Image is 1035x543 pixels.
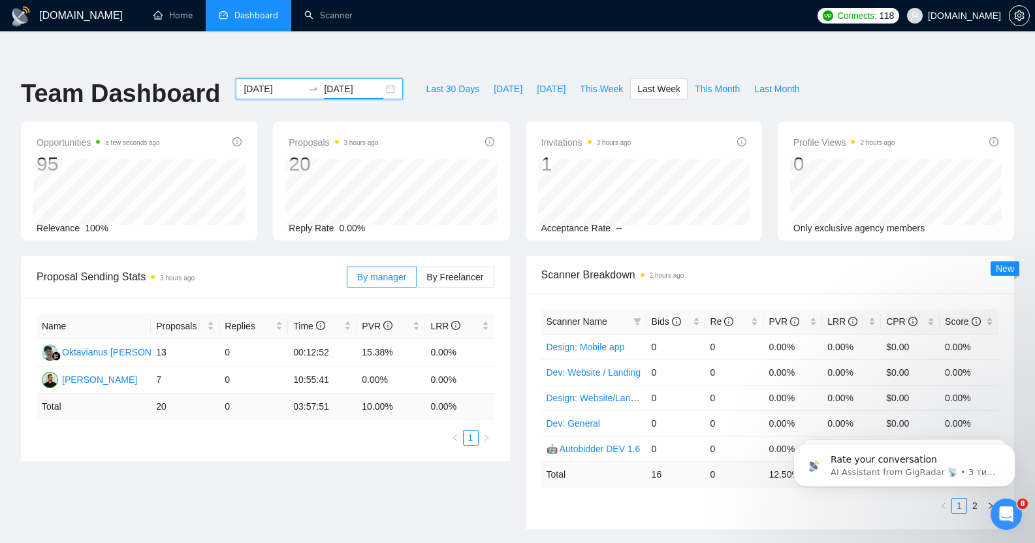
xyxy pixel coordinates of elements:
span: info-circle [848,317,857,326]
td: 0.00% [822,385,881,410]
button: left [447,430,463,446]
span: By Freelancer [426,272,483,282]
td: 0 [646,410,705,436]
a: Dev: Website / Landing [547,367,641,378]
span: Only exclusive agency members [793,223,925,233]
li: Previous Page [936,498,951,514]
td: 0.00% [425,339,494,367]
div: 1 [541,152,631,176]
span: 118 [880,8,894,23]
span: info-circle [451,321,460,330]
td: 16 [646,461,705,487]
td: 0 [705,410,764,436]
td: 0.00% [940,334,998,359]
a: searchScanner [304,10,353,21]
td: 0 [705,334,764,359]
td: 15.38% [357,339,425,367]
iframe: Intercom live chat [991,499,1022,530]
span: New [996,263,1014,274]
span: Last Week [637,82,680,96]
li: 1 [463,430,479,446]
div: 20 [289,152,378,176]
td: 0 [705,436,764,461]
span: info-circle [672,317,681,326]
span: info-circle [232,137,242,146]
span: 0.00% [340,223,366,233]
img: gigradar-bm.png [52,352,61,361]
td: 0.00% [822,359,881,385]
button: Last Month [747,78,806,99]
a: Design: Website/Landing (Custom) [547,393,688,403]
span: PVR [769,316,799,327]
button: right [479,430,494,446]
span: Proposals [156,319,204,333]
span: -- [616,223,622,233]
span: to [308,84,319,94]
span: setting [1010,10,1029,21]
td: 0.00% [357,367,425,394]
span: PVR [362,321,392,331]
time: 3 hours ago [597,139,631,146]
td: 0.00% [763,359,822,385]
td: 0 [646,334,705,359]
img: RB [42,372,58,388]
span: Proposals [289,135,378,150]
img: upwork-logo.png [823,10,833,21]
time: 3 hours ago [160,274,195,282]
span: [DATE] [494,82,522,96]
span: Reply Rate [289,223,334,233]
td: 12.50 % [763,461,822,487]
span: Last Month [754,82,799,96]
span: Score [945,316,980,327]
th: Proposals [151,314,219,339]
span: Opportunities [37,135,160,150]
button: This Month [688,78,747,99]
a: setting [1009,10,1030,21]
span: Profile Views [793,135,895,150]
span: filter [631,312,644,331]
input: Start date [244,82,303,96]
td: 0.00 % [425,394,494,420]
img: OO [42,344,58,361]
td: 13 [151,339,219,367]
button: This Week [573,78,630,99]
a: 1 [464,431,478,445]
input: End date [324,82,383,96]
a: RB[PERSON_NAME] [42,374,137,384]
td: 00:12:52 [288,339,357,367]
td: 0.00% [763,436,822,461]
span: info-circle [724,317,733,326]
span: info-circle [790,317,799,326]
span: By manager [357,272,406,282]
span: info-circle [737,137,746,146]
a: Design: Mobile app [547,342,625,352]
time: 3 hours ago [344,139,379,146]
span: Acceptance Rate [541,223,611,233]
span: filter [633,318,641,325]
td: $0.00 [881,385,940,410]
span: 8 [1017,499,1028,509]
div: 95 [37,152,160,176]
li: Next Page [479,430,494,446]
button: [DATE] [486,78,530,99]
td: 0 [705,385,764,410]
span: LRR [827,316,857,327]
td: 0 [219,339,288,367]
a: 🤖 Autobidder DEV 1.6 [547,444,641,454]
td: 0 [705,461,764,487]
span: Scanner Breakdown [541,267,999,283]
td: 0 [219,367,288,394]
span: Connects: [837,8,876,23]
button: setting [1009,5,1030,26]
div: 0 [793,152,895,176]
time: 2 hours ago [650,272,684,279]
span: dashboard [219,10,228,20]
td: 0 [646,385,705,410]
span: info-circle [485,137,494,146]
span: This Week [580,82,623,96]
span: info-circle [383,321,392,330]
td: $0.00 [881,334,940,359]
time: a few seconds ago [105,139,159,146]
td: $0.00 [881,359,940,385]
